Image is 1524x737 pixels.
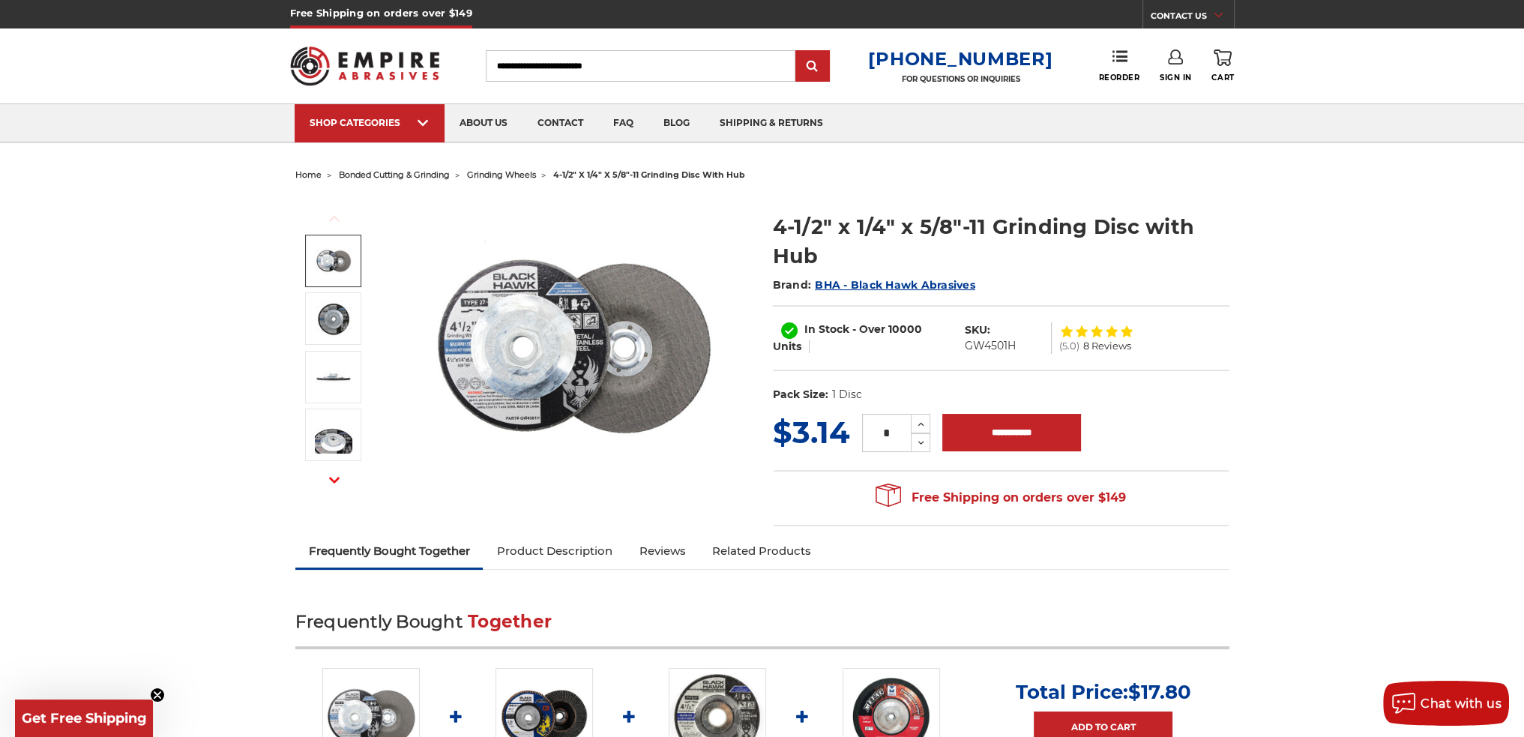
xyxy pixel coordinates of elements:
[815,278,975,292] a: BHA - Black Hawk Abrasives
[699,535,825,568] a: Related Products
[22,710,147,727] span: Get Free Shipping
[1098,49,1139,82] a: Reorder
[150,688,165,703] button: Close teaser
[1128,680,1191,704] span: $17.80
[965,322,990,338] dt: SKU:
[1098,73,1139,82] span: Reorder
[15,700,153,737] div: Get Free ShippingClose teaser
[445,104,522,142] a: about us
[852,322,885,336] span: - Over
[773,387,828,403] dt: Pack Size:
[315,358,352,396] img: 1/4 inch thick hubbed grinding wheel
[1160,73,1192,82] span: Sign In
[773,212,1229,271] h1: 4-1/2" x 1/4" x 5/8"-11 Grinding Disc with Hub
[295,611,463,632] span: Frequently Bought
[625,535,699,568] a: Reviews
[468,611,552,632] span: Together
[868,48,1052,70] a: [PHONE_NUMBER]
[876,483,1126,513] span: Free Shipping on orders over $149
[773,278,812,292] span: Brand:
[1016,680,1191,704] p: Total Price:
[522,104,598,142] a: contact
[648,104,705,142] a: blog
[1059,341,1079,351] span: (5.0)
[804,322,849,336] span: In Stock
[773,414,850,451] span: $3.14
[316,202,352,235] button: Previous
[1421,697,1502,711] span: Chat with us
[315,242,352,280] img: BHA 4.5 Inch Grinding Wheel with 5/8 inch hub
[965,338,1016,354] dd: GW4501H
[310,117,430,128] div: SHOP CATEGORIES
[1151,7,1234,28] a: CONTACT US
[290,37,440,95] img: Empire Abrasives
[295,169,322,180] a: home
[316,463,352,496] button: Next
[483,535,625,568] a: Product Description
[1211,49,1234,82] a: Cart
[339,169,450,180] a: bonded cutting & grinding
[467,169,536,180] a: grinding wheels
[598,104,648,142] a: faq
[868,74,1052,84] p: FOR QUESTIONS OR INQUIRIES
[315,300,352,337] img: 4-1/2" x 1/4" x 5/8"-11 Grinding Disc with Hub
[553,169,745,180] span: 4-1/2" x 1/4" x 5/8"-11 grinding disc with hub
[1383,681,1509,726] button: Chat with us
[831,387,861,403] dd: 1 Disc
[888,322,922,336] span: 10000
[773,340,801,353] span: Units
[1083,341,1131,351] span: 8 Reviews
[424,196,723,496] img: BHA 4.5 Inch Grinding Wheel with 5/8 inch hub
[798,52,828,82] input: Submit
[705,104,838,142] a: shipping & returns
[295,535,484,568] a: Frequently Bought Together
[315,416,352,454] img: 4-1/2 inch hub grinding discs
[1211,73,1234,82] span: Cart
